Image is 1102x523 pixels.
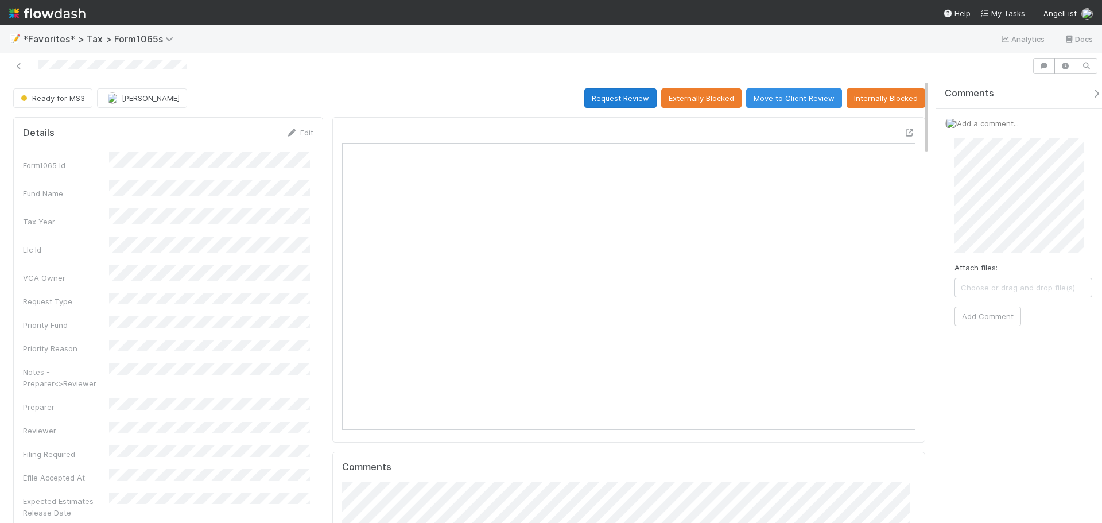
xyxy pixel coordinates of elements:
div: Help [943,7,971,19]
button: Request Review [584,88,657,108]
div: Llc Id [23,244,109,255]
span: 📝 [9,34,21,44]
a: Edit [286,128,313,137]
div: Filing Required [23,448,109,460]
button: Externally Blocked [661,88,742,108]
button: [PERSON_NAME] [97,88,187,108]
label: Attach files: [954,262,998,273]
div: Expected Estimates Release Date [23,495,109,518]
div: Efile Accepted At [23,472,109,483]
button: Add Comment [954,307,1021,326]
div: Priority Fund [23,319,109,331]
span: My Tasks [980,9,1025,18]
div: Notes - Preparer<>Reviewer [23,366,109,389]
div: Reviewer [23,425,109,436]
a: Docs [1064,32,1093,46]
span: [PERSON_NAME] [122,94,180,103]
div: Tax Year [23,216,109,227]
div: Form1065 Id [23,160,109,171]
span: Comments [945,88,994,99]
div: Fund Name [23,188,109,199]
img: avatar_cfa6ccaa-c7d9-46b3-b608-2ec56ecf97ad.png [945,118,957,129]
img: logo-inverted-e16ddd16eac7371096b0.svg [9,3,86,23]
div: VCA Owner [23,272,109,284]
span: AngelList [1043,9,1077,18]
img: avatar_cfa6ccaa-c7d9-46b3-b608-2ec56ecf97ad.png [107,92,118,104]
button: Internally Blocked [847,88,925,108]
div: Preparer [23,401,109,413]
span: Add a comment... [957,119,1019,128]
button: Move to Client Review [746,88,842,108]
span: Choose or drag and drop file(s) [955,278,1092,297]
div: Priority Reason [23,343,109,354]
h5: Details [23,127,55,139]
a: My Tasks [980,7,1025,19]
a: Analytics [1000,32,1045,46]
h5: Comments [342,462,915,473]
img: avatar_cfa6ccaa-c7d9-46b3-b608-2ec56ecf97ad.png [1081,8,1093,20]
div: Request Type [23,296,109,307]
span: *Favorites* > Tax > Form1065s [23,33,179,45]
